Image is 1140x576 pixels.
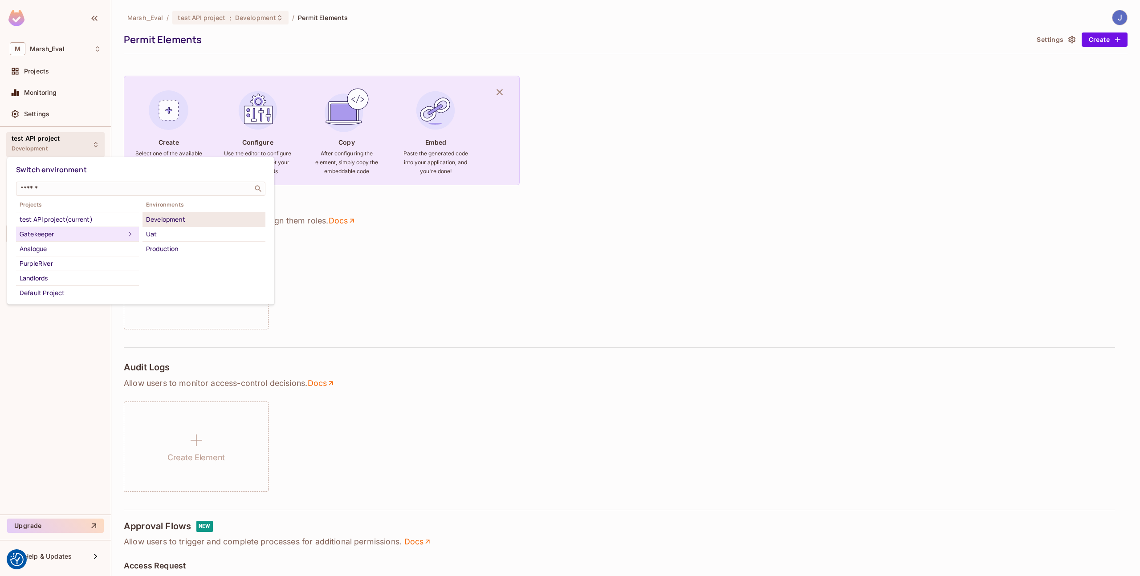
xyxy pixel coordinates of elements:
div: Default Project [20,288,135,298]
span: Environments [142,201,265,208]
div: PurpleRiver [20,258,135,269]
img: Revisit consent button [10,553,24,566]
button: Consent Preferences [10,553,24,566]
span: Switch environment [16,165,87,174]
div: Analogue [20,243,135,254]
div: test API project (current) [20,214,135,225]
div: Landlords [20,273,135,284]
div: Production [146,243,262,254]
div: Development [146,214,262,225]
div: Gatekeeper [20,229,125,239]
span: Projects [16,201,139,208]
div: Uat [146,229,262,239]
